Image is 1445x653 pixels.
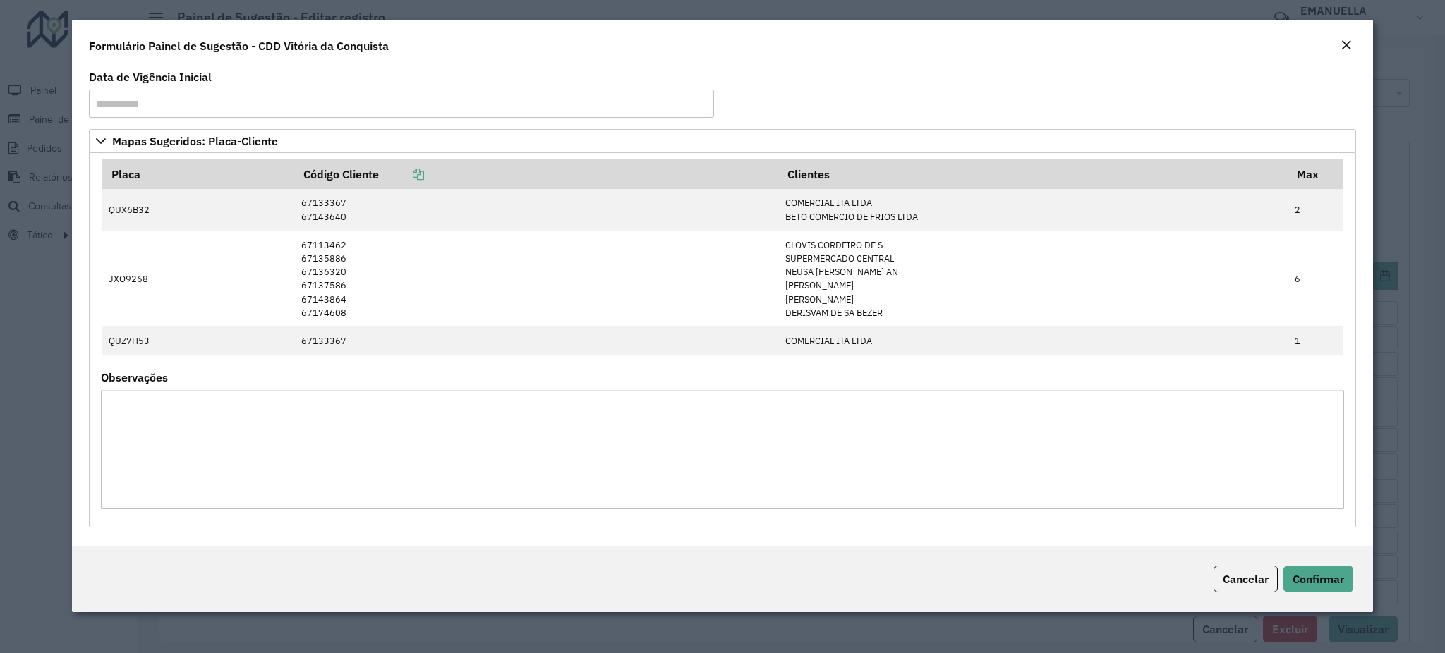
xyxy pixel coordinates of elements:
[102,189,294,231] td: QUX6B32
[294,189,778,231] td: 67133367 67143640
[1293,572,1344,586] span: Confirmar
[379,167,424,181] a: Copiar
[102,159,294,189] th: Placa
[294,326,778,355] td: 67133367
[89,153,1355,527] div: Mapas Sugeridos: Placa-Cliente
[102,326,294,355] td: QUZ7H53
[294,159,778,189] th: Código Cliente
[778,189,1287,231] td: COMERCIAL ITA LTDA BETO COMERCIO DE FRIOS LTDA
[1287,326,1343,355] td: 1
[294,231,778,326] td: 67113462 67135886 67136320 67137586 67143864 67174608
[1287,159,1343,189] th: Max
[101,369,168,386] label: Observações
[89,129,1355,153] a: Mapas Sugeridos: Placa-Cliente
[1287,231,1343,326] td: 6
[1214,566,1278,592] button: Cancelar
[102,231,294,326] td: JXO9268
[1223,572,1269,586] span: Cancelar
[1336,37,1356,55] button: Close
[89,68,212,85] label: Data de Vigência Inicial
[778,326,1287,355] td: COMERCIAL ITA LTDA
[1283,566,1353,592] button: Confirmar
[112,135,278,147] span: Mapas Sugeridos: Placa-Cliente
[1287,189,1343,231] td: 2
[1341,39,1352,51] em: Fechar
[89,37,389,54] h4: Formulário Painel de Sugestão - CDD Vitória da Conquista
[778,231,1287,326] td: CLOVIS CORDEIRO DE S SUPERMERCADO CENTRAL NEUSA [PERSON_NAME] AN [PERSON_NAME] [PERSON_NAME] DERI...
[778,159,1287,189] th: Clientes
